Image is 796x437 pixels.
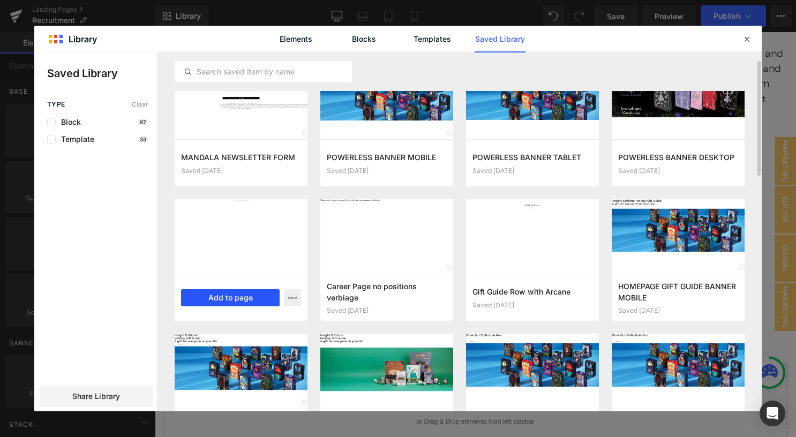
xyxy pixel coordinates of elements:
div: Saved [DATE] [327,307,447,314]
h3: POWERLESS BANNER TABLET [472,152,592,163]
span: Share Library [72,391,120,402]
span: Template [56,135,94,144]
a: Add Single Section [328,360,425,381]
a: [EMAIL_ADDRESS][DOMAIN_NAME] [335,182,512,193]
a: editor, Gaming & Sports [11,139,149,151]
span: editor [627,155,648,204]
div: Saved [DATE] [618,167,738,175]
a: Blocks [339,26,389,52]
p: To be considered for any of our open positions send your resume to . [11,180,637,195]
div: Saved [DATE] [327,167,447,175]
button: Add to page [181,289,280,306]
span: Clear [132,101,148,108]
a: Elements [271,26,321,52]
span: Insight Editions is an award-winning independent book publisher and entertainment company. We spe... [11,16,635,89]
p: 87 [138,119,148,125]
p: Saved Library [47,65,157,81]
p: or Drag & Drop elements from left sidebar [26,390,622,397]
h3: MANDALA NEWSLETTER FORM [181,152,301,163]
a: Saved Library [475,26,525,52]
span: Block [56,118,81,126]
h3: Thank you for your interest. Currently, there are no open positions. [11,107,637,125]
a: Explore Blocks [223,360,320,381]
h3: POWERLESS BANNER MOBILE [327,152,447,163]
h3: Career Page no positions verbiage [327,281,447,303]
div: Saved [DATE] [472,167,592,175]
h3: POWERLESS BANNER DESKTOP [618,152,738,163]
div: Saved [DATE] [472,302,592,309]
div: Saved [DATE] [181,167,301,175]
div: Saved [DATE] [618,307,738,314]
span: Type [47,101,65,108]
a: Templates [407,26,457,52]
h3: Gift Guide Row with Arcane [472,286,592,297]
h3: HOMEPAGE GIFT GUIDE BANNER MOBILE [618,281,738,303]
div: Open Intercom Messenger [760,401,785,426]
p: 33 [138,136,148,142]
input: Search saved item by name [175,65,351,78]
